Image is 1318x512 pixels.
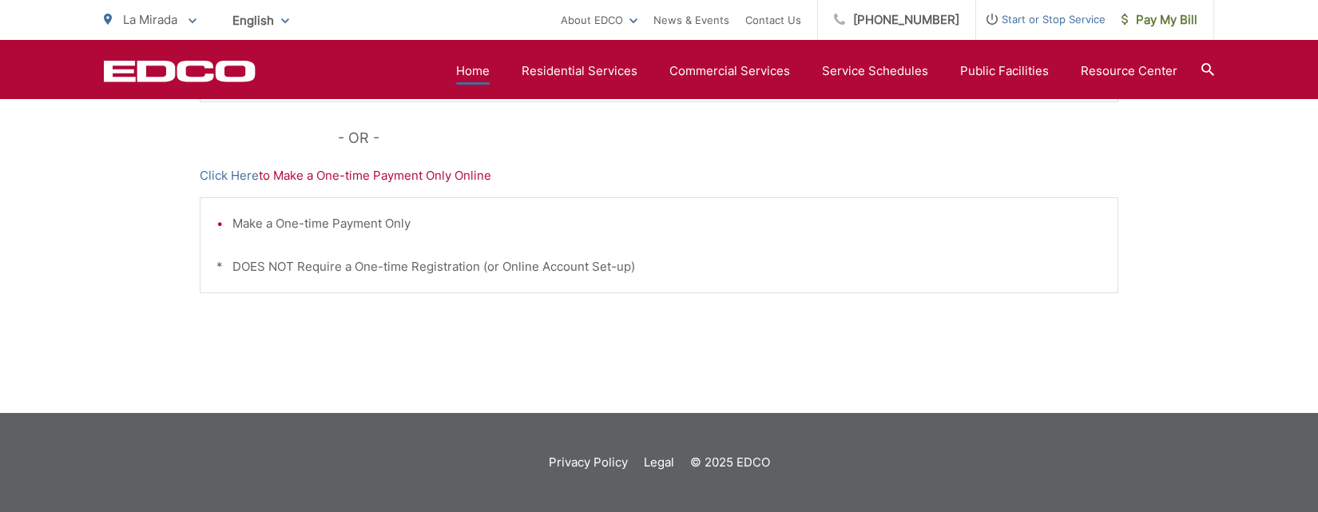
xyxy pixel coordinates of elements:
[549,453,628,472] a: Privacy Policy
[216,257,1102,276] p: * DOES NOT Require a One-time Registration (or Online Account Set-up)
[644,453,674,472] a: Legal
[456,62,490,81] a: Home
[123,12,177,27] span: La Mirada
[522,62,637,81] a: Residential Services
[669,62,790,81] a: Commercial Services
[232,214,1102,233] li: Make a One-time Payment Only
[561,10,637,30] a: About EDCO
[960,62,1049,81] a: Public Facilities
[338,126,1119,150] p: - OR -
[200,166,259,185] a: Click Here
[1081,62,1177,81] a: Resource Center
[745,10,801,30] a: Contact Us
[822,62,928,81] a: Service Schedules
[200,166,1118,185] p: to Make a One-time Payment Only Online
[104,60,256,82] a: EDCD logo. Return to the homepage.
[1121,10,1197,30] span: Pay My Bill
[220,6,301,34] span: English
[690,453,770,472] p: © 2025 EDCO
[653,10,729,30] a: News & Events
